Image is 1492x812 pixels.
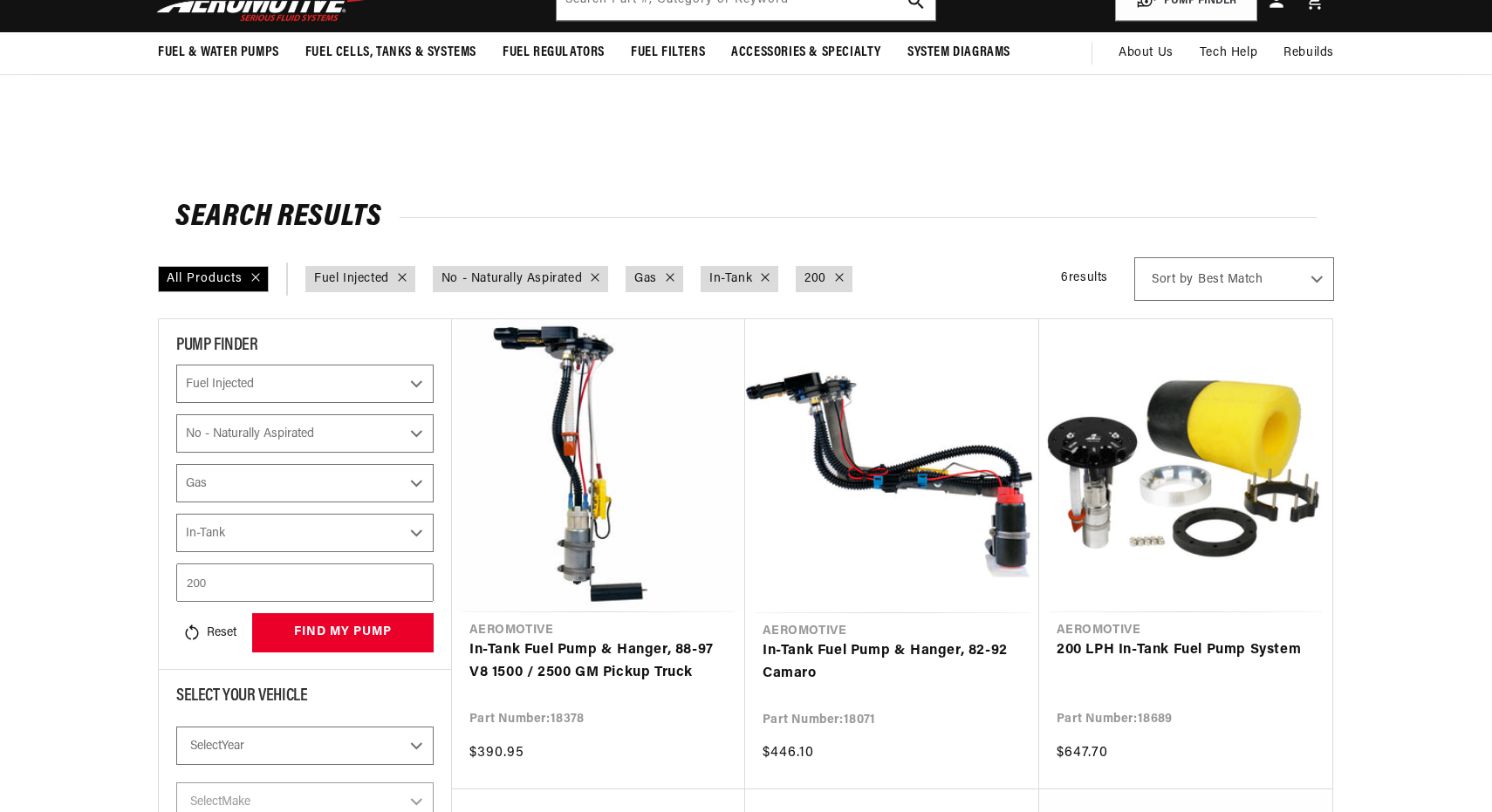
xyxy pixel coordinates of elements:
span: Sort by [1152,271,1194,289]
a: In-Tank Fuel Pump & Hanger, 82-92 Camaro [763,640,1022,685]
span: Rebuilds [1283,44,1334,63]
select: Year [176,727,434,765]
select: Fuel [176,464,434,502]
div: Select Your Vehicle [176,687,434,709]
button: Reset [176,613,241,652]
select: Power Adder [176,414,434,453]
a: In-Tank [709,270,752,289]
a: No - Naturally Aspirated [441,270,582,289]
a: In-Tank Fuel Pump & Hanger, 88-97 V8 1500 / 2500 GM Pickup Truck [469,639,728,684]
summary: Accessories & Specialty [718,32,894,73]
a: 200 LPH In-Tank Fuel Pump System [1057,639,1315,662]
a: Fuel Injected [314,270,389,289]
a: 200 [804,270,826,289]
input: Enter Horsepower [176,563,434,602]
summary: Tech Help [1187,32,1270,74]
span: Fuel Cells, Tanks & Systems [305,44,476,62]
a: Gas [634,270,657,289]
span: Fuel & Water Pumps [158,44,279,62]
span: About Us [1119,46,1174,59]
summary: Rebuilds [1270,32,1347,74]
button: find my pump [252,613,434,652]
summary: Fuel Filters [618,32,718,73]
span: Accessories & Specialty [731,44,881,62]
select: Sort by [1134,257,1334,301]
span: System Diagrams [907,44,1010,62]
summary: Fuel Regulators [489,32,618,73]
summary: System Diagrams [894,32,1023,73]
span: PUMP FINDER [176,337,258,354]
span: Tech Help [1200,44,1257,63]
select: CARB or EFI [176,365,434,403]
select: Mounting [176,514,434,552]
summary: Fuel Cells, Tanks & Systems [292,32,489,73]
span: 6 results [1061,271,1108,284]
span: Fuel Filters [631,44,705,62]
summary: Fuel & Water Pumps [145,32,292,73]
div: All Products [158,266,269,292]
a: About Us [1105,32,1187,74]
span: Fuel Regulators [503,44,605,62]
h2: Search Results [175,204,1317,232]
